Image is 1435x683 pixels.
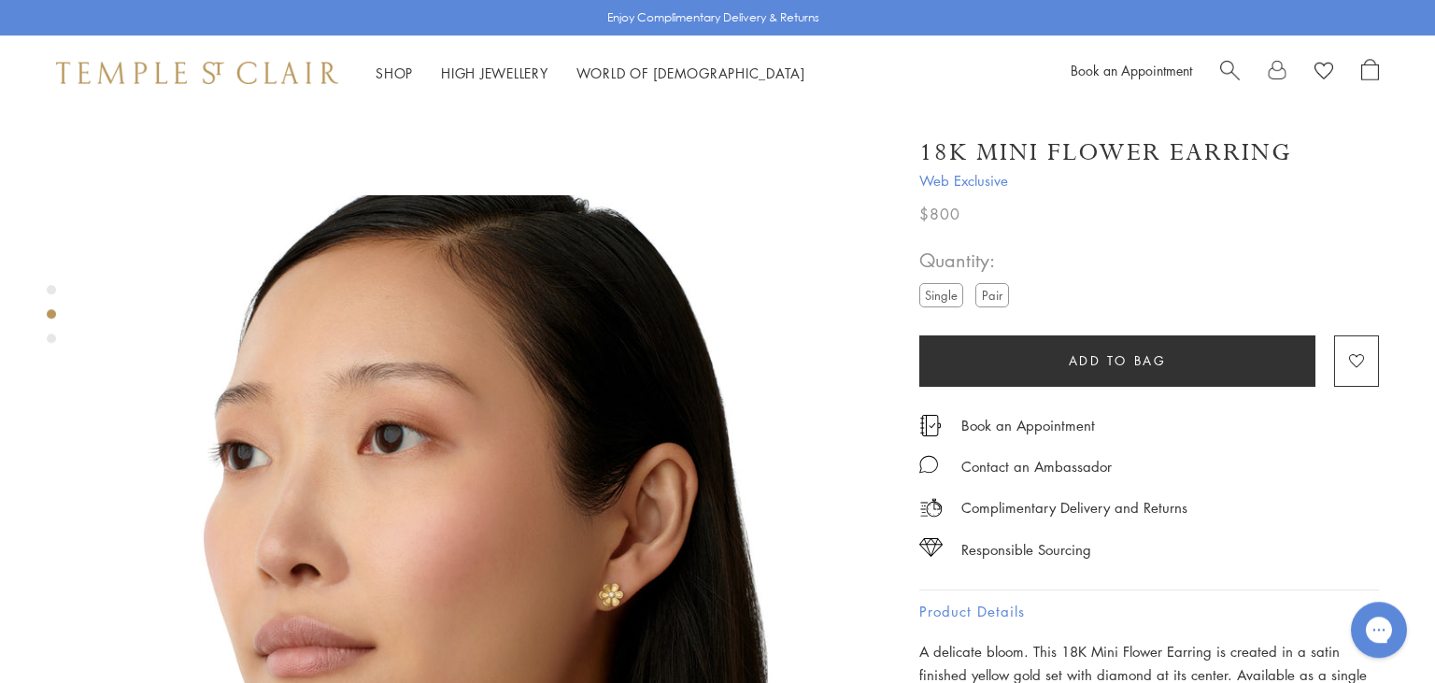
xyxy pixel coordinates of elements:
button: Add to bag [919,335,1315,387]
div: Contact an Ambassador [961,455,1112,478]
img: Temple St. Clair [56,62,338,84]
span: $800 [919,202,960,226]
a: ShopShop [376,64,413,82]
label: Single [919,283,963,306]
img: icon_appointment.svg [919,415,942,436]
span: Quantity: [919,245,1016,276]
a: Search [1220,59,1240,87]
h1: 18K Mini Flower Earring [919,136,1292,169]
a: Open Shopping Bag [1361,59,1379,87]
img: icon_sourcing.svg [919,538,943,557]
img: MessageIcon-01_2.svg [919,455,938,474]
a: View Wishlist [1314,59,1333,87]
a: High JewelleryHigh Jewellery [441,64,548,82]
span: Add to bag [1069,350,1167,371]
button: Product Details [919,591,1379,633]
a: Book an Appointment [961,415,1095,435]
nav: Main navigation [376,62,805,85]
img: icon_delivery.svg [919,496,943,519]
div: Responsible Sourcing [961,538,1091,562]
label: Pair [975,283,1009,306]
div: Product gallery navigation [47,280,56,358]
a: Book an Appointment [1071,61,1192,79]
a: World of [DEMOGRAPHIC_DATA]World of [DEMOGRAPHIC_DATA] [576,64,805,82]
p: Complimentary Delivery and Returns [961,496,1187,519]
span: Web Exclusive [919,169,1379,192]
iframe: Gorgias live chat messenger [1342,595,1416,664]
p: Enjoy Complimentary Delivery & Returns [607,8,819,27]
